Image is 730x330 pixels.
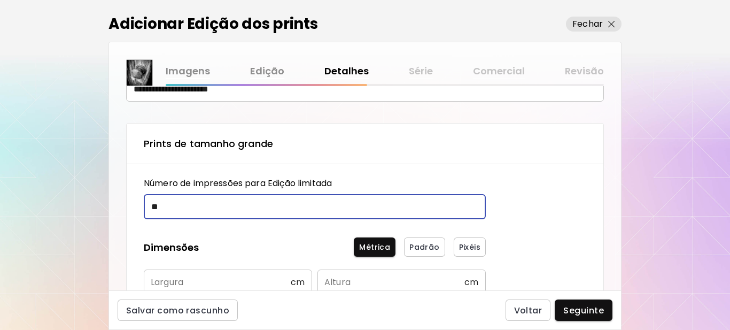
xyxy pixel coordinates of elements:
span: Métrica [359,242,390,253]
span: Pixéis [459,242,480,253]
button: Padrão [404,237,445,257]
a: Imagens [166,64,210,79]
button: Pixéis [454,237,486,257]
a: Edição [250,64,284,79]
button: Voltar [506,300,551,321]
span: Salvar como rascunho [126,305,229,316]
span: Voltar [514,305,542,316]
span: cm [464,277,478,287]
span: Padrão [409,242,439,253]
span: Seguinte [563,305,604,316]
p: Número de impressões para Edição limitada [144,177,486,190]
button: Métrica [354,237,395,257]
h5: Dimensões [144,241,199,257]
p: Prints de tamanho grande [144,136,273,151]
span: cm [291,277,305,287]
button: Seguinte [555,300,612,321]
img: thumbnail [127,60,152,86]
button: Salvar como rascunho [118,300,238,321]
